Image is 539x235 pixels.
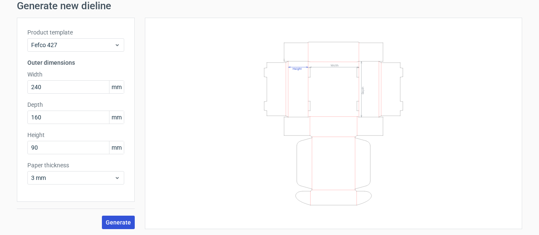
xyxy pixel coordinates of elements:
h1: Generate new dieline [17,1,522,11]
h3: Outer dimensions [27,58,124,67]
span: mm [109,141,124,154]
label: Width [27,70,124,79]
text: Width [331,63,339,67]
span: Generate [106,219,131,225]
label: Paper thickness [27,161,124,169]
span: mm [109,81,124,93]
button: Generate [102,216,135,229]
label: Product template [27,28,124,37]
text: Height [293,67,302,70]
span: 3 mm [31,174,114,182]
label: Depth [27,100,124,109]
span: mm [109,111,124,124]
span: Fefco 427 [31,41,114,49]
text: Depth [361,86,365,94]
label: Height [27,131,124,139]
